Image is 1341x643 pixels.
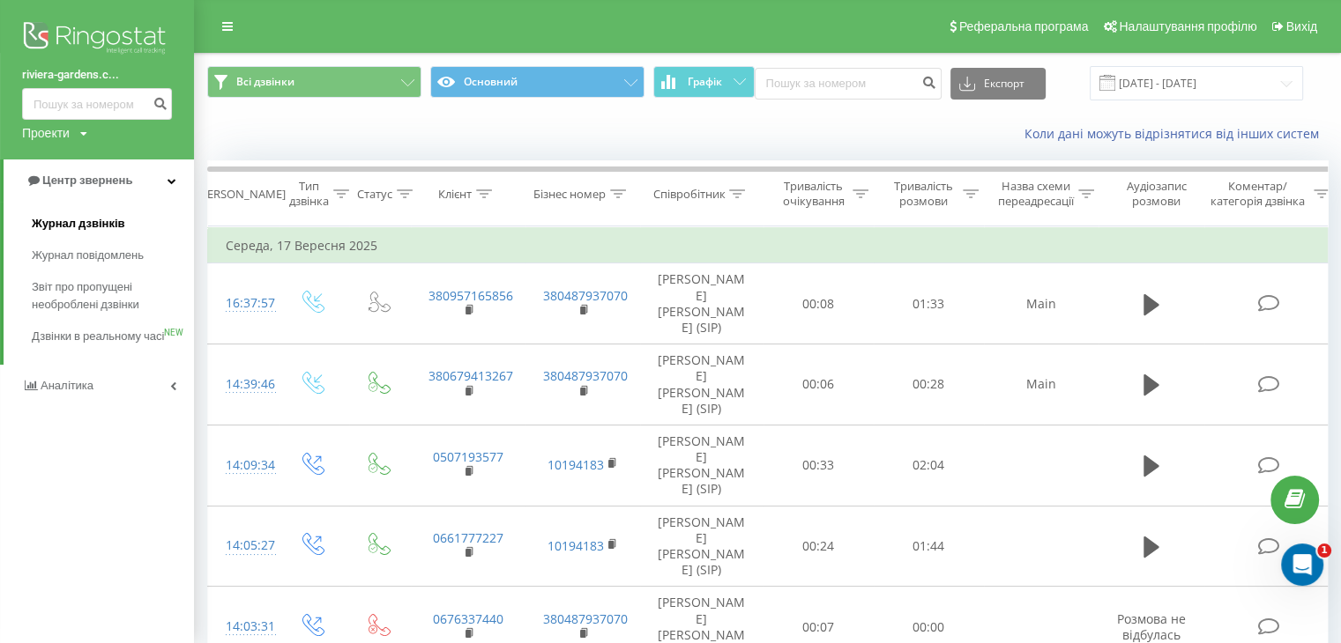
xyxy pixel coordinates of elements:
[874,506,984,587] td: 01:44
[1114,179,1199,209] div: Аудіозапис розмови
[226,528,261,563] div: 14:05:27
[22,66,172,84] a: riviera-gardens.c...
[430,66,644,98] button: Основний
[764,263,874,344] td: 00:08
[889,179,958,209] div: Тривалість розмови
[874,344,984,425] td: 00:28
[640,344,764,425] td: [PERSON_NAME] [PERSON_NAME] (SIP)
[640,425,764,506] td: [PERSON_NAME] [PERSON_NAME] (SIP)
[998,179,1074,209] div: Назва схеми переадресації
[32,328,164,345] span: Дзвінки в реальному часі
[984,344,1099,425] td: Main
[1317,543,1331,558] span: 1
[1024,125,1328,142] a: Коли дані можуть відрізнятися вiд інших систем
[874,263,984,344] td: 01:33
[41,379,93,392] span: Аналiтика
[652,187,725,202] div: Співробітник
[984,263,1099,344] td: Main
[755,68,942,100] input: Пошук за номером
[433,610,503,627] a: 0676337440
[428,367,513,384] a: 380679413267
[32,247,144,264] span: Журнал повідомлень
[950,68,1046,100] button: Експорт
[959,19,1089,33] span: Реферальна програма
[438,187,472,202] div: Клієнт
[208,228,1337,263] td: Середа, 17 Вересня 2025
[764,425,874,506] td: 00:33
[428,287,513,304] a: 380957165856
[764,344,874,425] td: 00:06
[226,367,261,402] div: 14:39:46
[32,321,194,352] a: Дзвінки в реальному часіNEW
[226,448,261,483] div: 14:09:34
[1281,543,1323,586] iframe: Intercom live chat
[543,287,628,304] a: 380487937070
[533,187,606,202] div: Бізнес номер
[42,174,132,187] span: Центр звернень
[543,367,628,384] a: 380487937070
[4,159,194,202] a: Центр звернень
[32,271,194,321] a: Звіт про пропущені необроблені дзвінки
[1117,610,1186,643] span: Розмова не відбулась
[640,263,764,344] td: [PERSON_NAME] [PERSON_NAME] (SIP)
[22,88,172,120] input: Пошук за номером
[548,456,604,473] a: 10194183
[433,529,503,546] a: 0661777227
[32,240,194,271] a: Журнал повідомлень
[779,179,848,209] div: Тривалість очікування
[289,179,329,209] div: Тип дзвінка
[764,506,874,587] td: 00:24
[653,66,755,98] button: Графік
[236,75,294,89] span: Всі дзвінки
[548,537,604,554] a: 10194183
[1206,179,1309,209] div: Коментар/категорія дзвінка
[22,18,172,62] img: Ringostat logo
[874,425,984,506] td: 02:04
[640,506,764,587] td: [PERSON_NAME] [PERSON_NAME] (SIP)
[226,286,261,321] div: 16:37:57
[357,187,392,202] div: Статус
[433,448,503,465] a: 0507193577
[22,124,70,142] div: Проекти
[543,610,628,627] a: 380487937070
[197,187,286,202] div: [PERSON_NAME]
[32,208,194,240] a: Журнал дзвінків
[32,215,125,233] span: Журнал дзвінків
[207,66,421,98] button: Всі дзвінки
[32,278,185,314] span: Звіт про пропущені необроблені дзвінки
[1286,19,1317,33] span: Вихід
[688,76,722,88] span: Графік
[1119,19,1256,33] span: Налаштування профілю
